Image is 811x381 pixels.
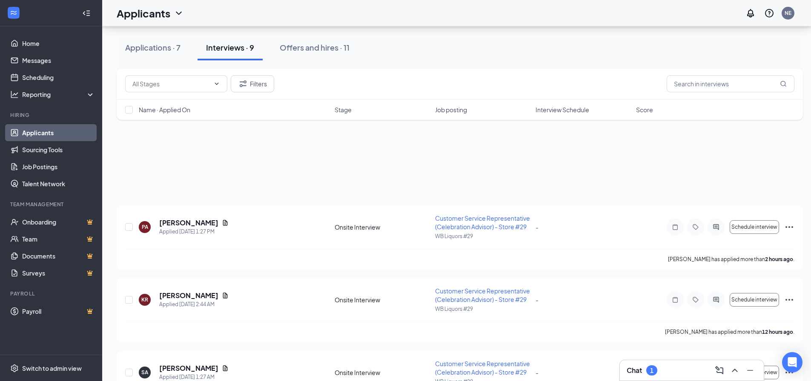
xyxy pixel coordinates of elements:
svg: Ellipses [784,295,794,305]
button: Filter Filters [231,75,274,92]
span: - [536,223,539,231]
a: OnboardingCrown [22,213,95,230]
svg: ActiveChat [711,296,721,303]
a: Job Postings [22,158,95,175]
span: Interview Schedule [536,105,589,114]
svg: Tag [691,296,701,303]
a: Messages [22,52,95,69]
svg: Minimize [745,365,755,375]
svg: Note [670,296,680,303]
a: DocumentsCrown [22,247,95,264]
span: Customer Service Representative (Celebration Advisor) - Store #29 [435,287,530,303]
span: Schedule interview [731,224,777,230]
div: Open Intercom Messenger [782,352,802,372]
svg: ComposeMessage [714,365,725,375]
div: PA [142,223,148,230]
button: Minimize [743,364,757,377]
div: NE [785,9,791,17]
div: Hiring [10,111,93,119]
svg: Settings [10,364,19,372]
p: WB Liquors #29 [435,233,530,240]
button: Schedule interview [730,293,779,307]
svg: Filter [238,79,248,89]
a: PayrollCrown [22,303,95,320]
button: ComposeMessage [713,364,726,377]
svg: Document [222,292,229,299]
div: Onsite Interview [335,296,430,304]
div: Onsite Interview [335,368,430,377]
div: 1 [650,367,653,374]
svg: Notifications [745,8,756,18]
span: - [536,369,539,376]
svg: Document [222,219,229,226]
svg: ActiveChat [711,224,721,230]
p: [PERSON_NAME] has applied more than . [668,256,794,263]
a: SurveysCrown [22,264,95,281]
div: Onsite Interview [335,223,430,231]
span: Customer Service Representative (Celebration Advisor) - Store #29 [435,214,530,230]
span: Customer Service Representative (Celebration Advisor) - Store #29 [435,360,530,376]
h1: Applicants [117,6,170,20]
div: Payroll [10,290,93,297]
a: Scheduling [22,69,95,86]
a: Talent Network [22,175,95,192]
svg: ChevronDown [213,80,220,87]
span: Stage [335,105,352,114]
div: Team Management [10,201,93,208]
svg: Note [670,224,680,230]
h3: Chat [627,366,642,375]
p: [PERSON_NAME] has applied more than . [665,328,794,336]
svg: Collapse [82,9,91,17]
div: Interviews · 9 [206,42,254,53]
h5: [PERSON_NAME] [159,364,218,373]
span: Schedule interview [731,297,777,303]
svg: Ellipses [784,222,794,232]
svg: Tag [691,224,701,230]
div: Applied [DATE] 1:27 PM [159,227,229,236]
span: Score [636,105,653,114]
div: Switch to admin view [22,364,82,372]
span: Job posting [435,105,467,114]
a: Applicants [22,124,95,141]
h5: [PERSON_NAME] [159,218,218,227]
span: Name · Applied On [139,105,190,114]
b: 2 hours ago [765,256,793,262]
button: Schedule interview [730,220,779,234]
a: Sourcing Tools [22,141,95,158]
svg: MagnifyingGlass [780,80,787,87]
div: Applications · 7 [125,42,181,53]
input: Search in interviews [667,75,794,92]
h5: [PERSON_NAME] [159,291,218,300]
input: All Stages [132,79,210,88]
div: Offers and hires · 11 [280,42,350,53]
div: SA [141,369,148,376]
svg: Document [222,365,229,372]
svg: WorkstreamLogo [9,9,18,17]
svg: ChevronDown [174,8,184,18]
button: ChevronUp [728,364,742,377]
svg: Analysis [10,90,19,99]
a: TeamCrown [22,230,95,247]
svg: QuestionInfo [764,8,774,18]
svg: ChevronUp [730,365,740,375]
p: WB Liquors #29 [435,305,530,313]
span: - [536,296,539,304]
div: KR [141,296,148,303]
div: Reporting [22,90,95,99]
div: Applied [DATE] 2:44 AM [159,300,229,309]
a: Home [22,35,95,52]
b: 12 hours ago [762,329,793,335]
